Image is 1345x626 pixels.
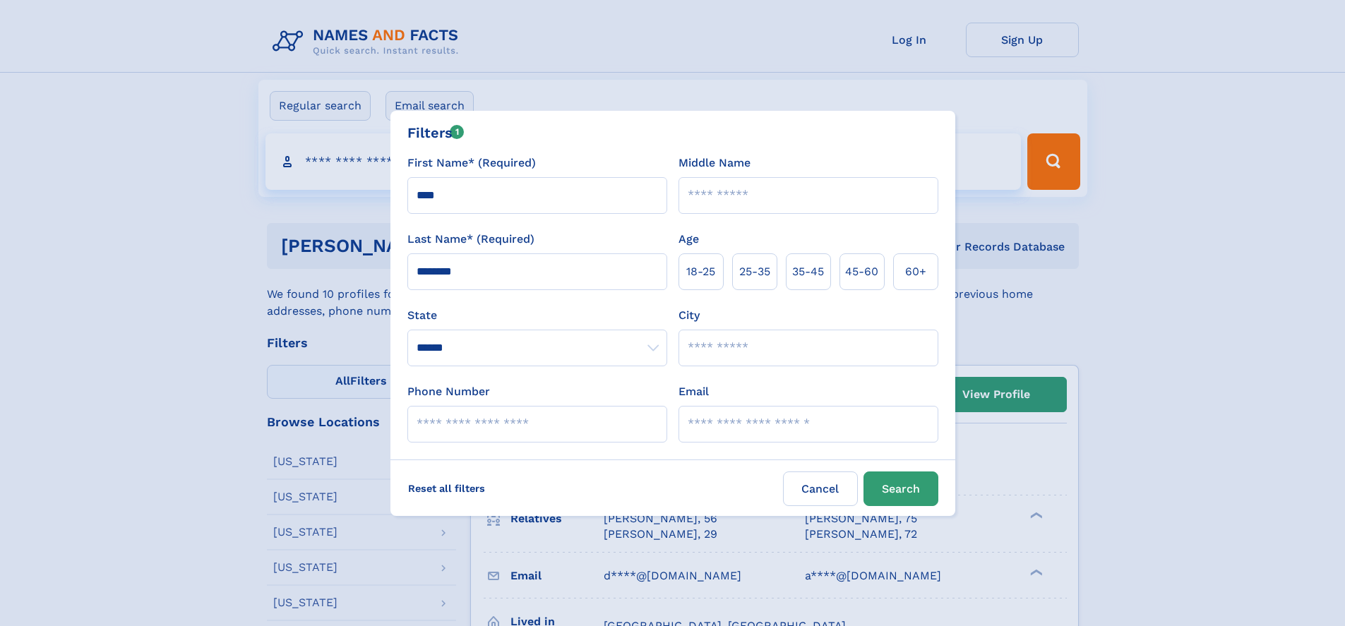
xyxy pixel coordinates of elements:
[407,231,534,248] label: Last Name* (Required)
[863,471,938,506] button: Search
[739,263,770,280] span: 25‑35
[845,263,878,280] span: 45‑60
[792,263,824,280] span: 35‑45
[686,263,715,280] span: 18‑25
[679,383,709,400] label: Email
[407,122,465,143] div: Filters
[679,155,751,171] label: Middle Name
[905,263,926,280] span: 60+
[407,307,667,324] label: State
[407,383,490,400] label: Phone Number
[407,155,536,171] label: First Name* (Required)
[783,471,858,506] label: Cancel
[399,471,494,505] label: Reset all filters
[679,231,699,248] label: Age
[679,307,700,324] label: City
